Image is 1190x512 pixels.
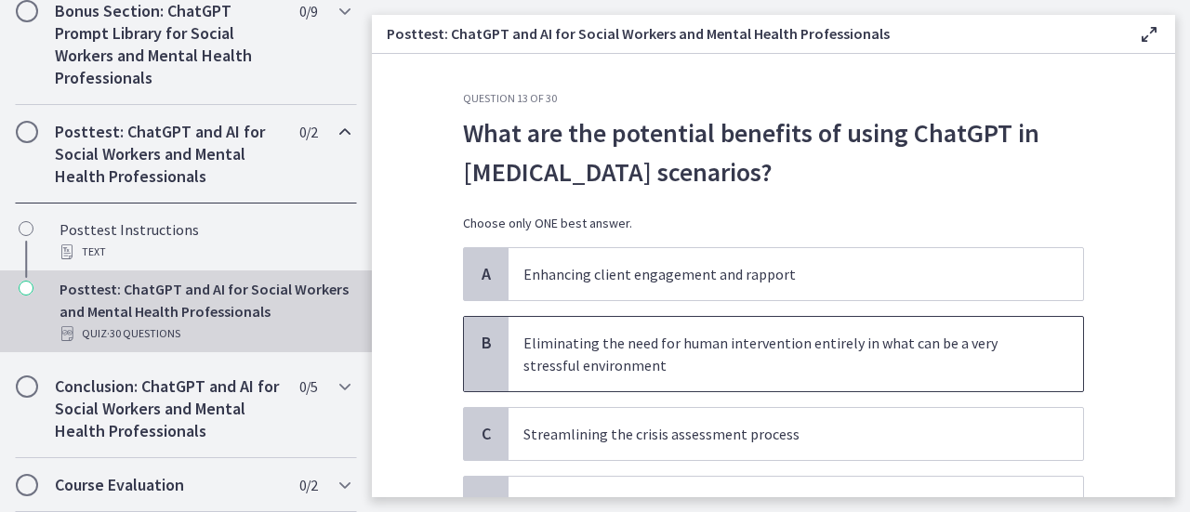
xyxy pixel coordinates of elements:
[107,322,180,345] span: · 30 Questions
[59,322,350,345] div: Quiz
[55,474,282,496] h2: Course Evaluation
[299,121,317,143] span: 0 / 2
[475,423,497,445] span: C
[523,263,1031,285] p: Enhancing client engagement and rapport
[523,423,1031,445] p: Streamlining the crisis assessment process
[387,22,1108,45] h3: Posttest: ChatGPT and AI for Social Workers and Mental Health Professionals
[55,375,282,442] h2: Conclusion: ChatGPT and AI for Social Workers and Mental Health Professionals
[59,278,350,345] div: Posttest: ChatGPT and AI for Social Workers and Mental Health Professionals
[463,91,1084,106] h3: Question 13 of 30
[523,332,1031,376] p: Eliminating the need for human intervention entirely in what can be a very stressful environment
[299,474,317,496] span: 0 / 2
[475,263,497,285] span: A
[475,332,497,354] span: B
[463,214,1084,232] p: Choose only ONE best answer.
[55,121,282,188] h2: Posttest: ChatGPT and AI for Social Workers and Mental Health Professionals
[59,241,350,263] div: Text
[59,218,350,263] div: Posttest Instructions
[463,113,1084,191] p: What are the potential benefits of using ChatGPT in [MEDICAL_DATA] scenarios?
[299,375,317,398] span: 0 / 5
